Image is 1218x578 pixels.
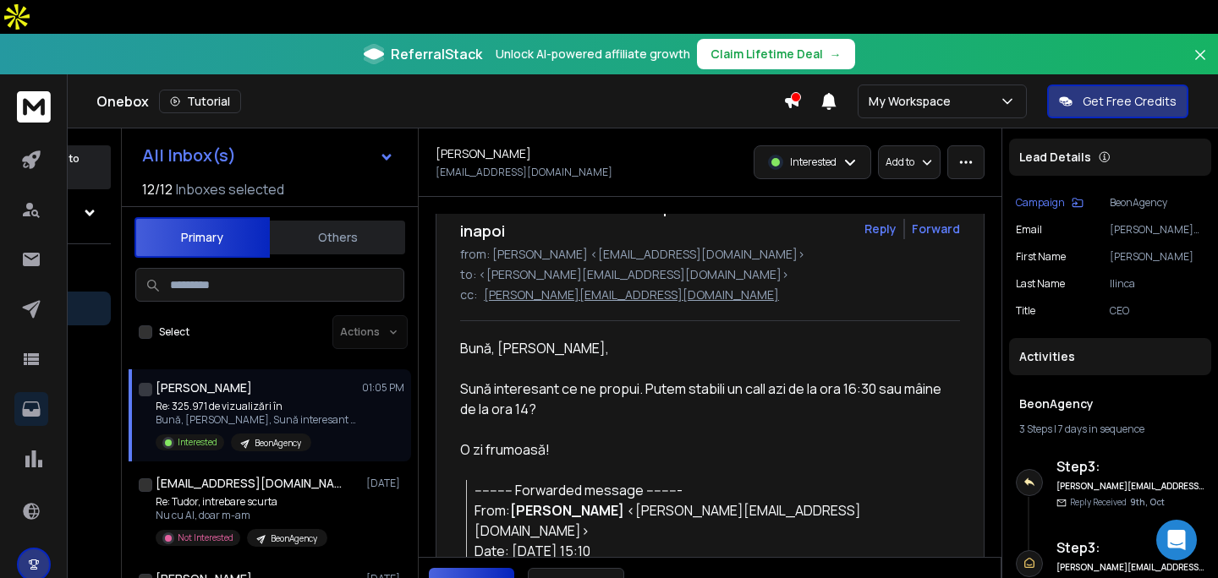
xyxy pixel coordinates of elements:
[790,155,837,169] p: Interested
[142,147,236,164] h1: All Inbox(s)
[1016,250,1066,264] p: First Name
[96,90,783,113] div: Onebox
[460,246,960,263] p: from: [PERSON_NAME] <[EMAIL_ADDRESS][DOMAIN_NAME]>
[475,480,947,500] div: ---------- Forwarded message ---------
[1016,304,1035,318] p: title
[156,400,359,413] p: Re: 325.971 de vizualizări în
[484,286,779,303] p: [PERSON_NAME][EMAIL_ADDRESS][DOMAIN_NAME]
[1016,196,1084,210] button: Campaign
[129,139,408,172] button: All Inbox(s)
[869,93,957,110] p: My Workspace
[156,379,252,396] h1: [PERSON_NAME]
[1070,496,1165,509] p: Reply Received
[156,509,327,522] p: Nu cu AI, doar m-am
[1016,223,1042,237] p: Email
[1019,423,1201,436] div: |
[156,495,327,509] p: Re: Tudor, intrebare scurta
[1110,223,1204,237] p: [PERSON_NAME][EMAIL_ADDRESS][DOMAIN_NAME]
[1009,338,1211,375] div: Activities
[1058,422,1144,436] span: 7 days in sequence
[1019,422,1052,436] span: 3 Steps
[178,436,217,449] p: Interested
[1016,277,1065,291] p: Last Name
[1110,304,1204,318] p: CEO
[1110,196,1204,210] p: BeonAgency
[830,46,842,63] span: →
[156,413,359,427] p: Bună, [PERSON_NAME], Sună interesant ce
[1130,496,1165,508] span: 9th, Oct
[912,221,960,237] div: Forward
[510,501,624,520] strong: [PERSON_NAME]
[362,381,404,395] p: 01:05 PM
[436,145,531,162] h1: [PERSON_NAME]
[460,266,960,283] p: to: <[PERSON_NAME][EMAIL_ADDRESS][DOMAIN_NAME]>
[1156,520,1197,560] div: Open Intercom Messenger
[436,166,612,179] p: [EMAIL_ADDRESS][DOMAIN_NAME]
[255,437,301,450] p: BeonAgency
[886,155,914,169] p: Add to
[156,475,342,492] h1: [EMAIL_ADDRESS][DOMAIN_NAME]
[496,46,690,63] p: Unlock AI-powered affiliate growth
[142,179,173,199] span: 12 / 12
[460,338,946,358] div: Bună, [PERSON_NAME],
[1110,250,1204,264] p: [PERSON_NAME]
[1056,480,1204,493] h6: [PERSON_NAME][EMAIL_ADDRESS][DOMAIN_NAME]
[1019,149,1091,166] p: Lead Details
[159,90,241,113] button: Tutorial
[1019,395,1201,412] h1: BeonAgency
[391,44,482,64] span: ReferralStack
[460,195,850,243] h1: Re: 325.971 de vizualizări în prima lună sau banii inapoi
[270,219,405,256] button: Others
[366,477,404,490] p: [DATE]
[475,501,861,540] span: <[PERSON_NAME][EMAIL_ADDRESS][DOMAIN_NAME]>
[1189,44,1211,85] button: Close banner
[1110,277,1204,291] p: Ilinca
[176,179,284,199] h3: Inboxes selected
[864,221,897,237] button: Reply
[134,217,270,258] button: Primary
[1047,85,1188,118] button: Get Free Credits
[271,532,317,545] p: BeonAgency
[1056,456,1204,477] h6: Step 3 :
[178,532,233,544] p: Not Interested
[460,439,946,460] div: O zi frumoasă!
[159,325,189,339] label: Select
[1056,561,1204,574] h6: [PERSON_NAME][EMAIL_ADDRESS][DOMAIN_NAME]
[1083,93,1177,110] p: Get Free Credits
[460,286,477,303] p: cc:
[697,39,855,69] button: Claim Lifetime Deal→
[460,379,946,419] div: Sună interesant ce ne propui. Putem stabili un call azi de la ora 16:30 sau mâine de la ora 14?
[1016,196,1065,210] p: Campaign
[1056,537,1204,558] h6: Step 3 :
